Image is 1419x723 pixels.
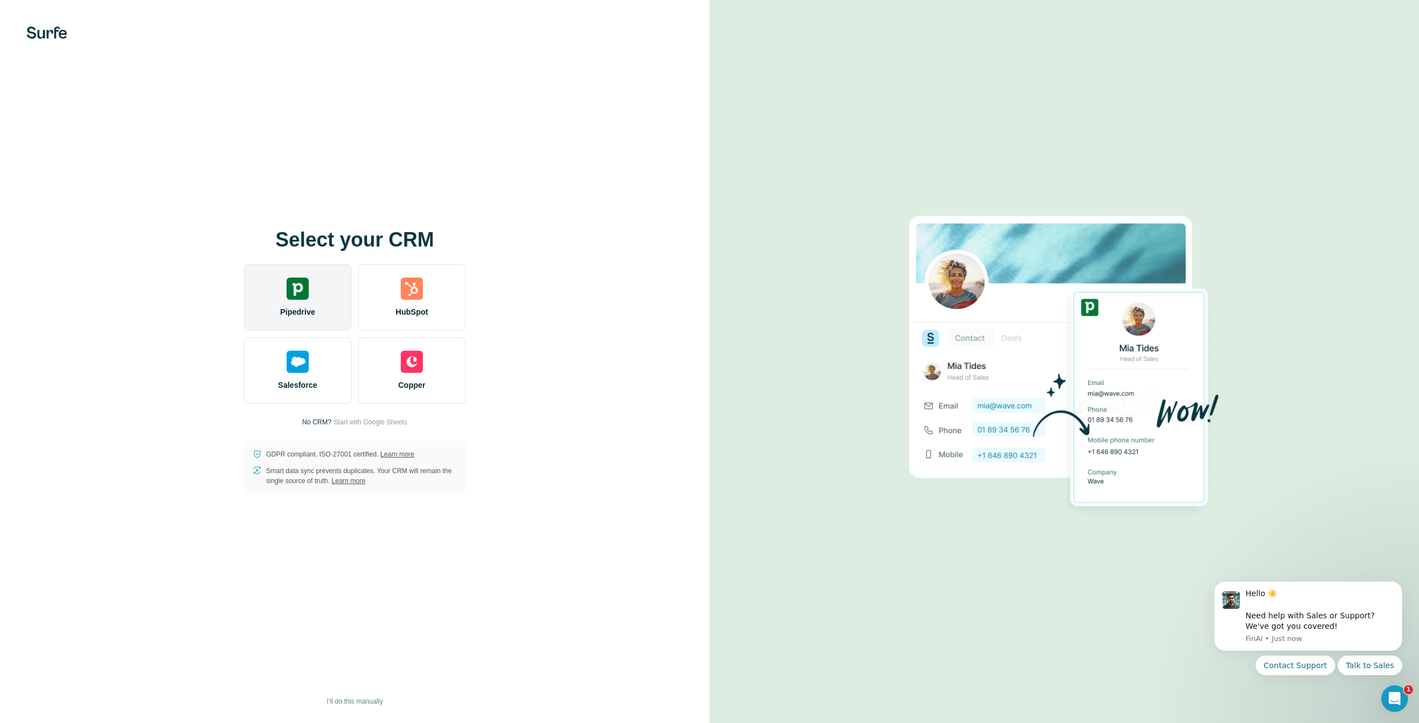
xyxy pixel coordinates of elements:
[287,278,309,300] img: pipedrive's logo
[27,27,67,39] img: Surfe's logo
[280,306,315,317] span: Pipedrive
[331,477,365,485] a: Learn more
[401,351,423,373] img: copper's logo
[399,380,426,391] span: Copper
[401,278,423,300] img: hubspot's logo
[1381,685,1408,712] iframe: Intercom live chat
[278,380,318,391] span: Salesforce
[266,449,414,459] p: GDPR compliant. ISO-27001 certified.
[326,696,382,706] span: I’ll do this manually
[334,417,407,427] button: Start with Google Sheets
[244,229,466,251] h1: Select your CRM
[302,417,331,427] p: No CRM?
[1197,568,1419,717] iframe: Intercom notifications message
[909,197,1219,526] img: PIPEDRIVE image
[287,351,309,373] img: salesforce's logo
[266,466,457,486] p: Smart data sync prevents duplicates. Your CRM will remain the single source of truth.
[380,450,414,458] a: Learn more
[319,693,390,710] button: I’ll do this manually
[1404,685,1413,694] span: 1
[396,306,428,317] span: HubSpot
